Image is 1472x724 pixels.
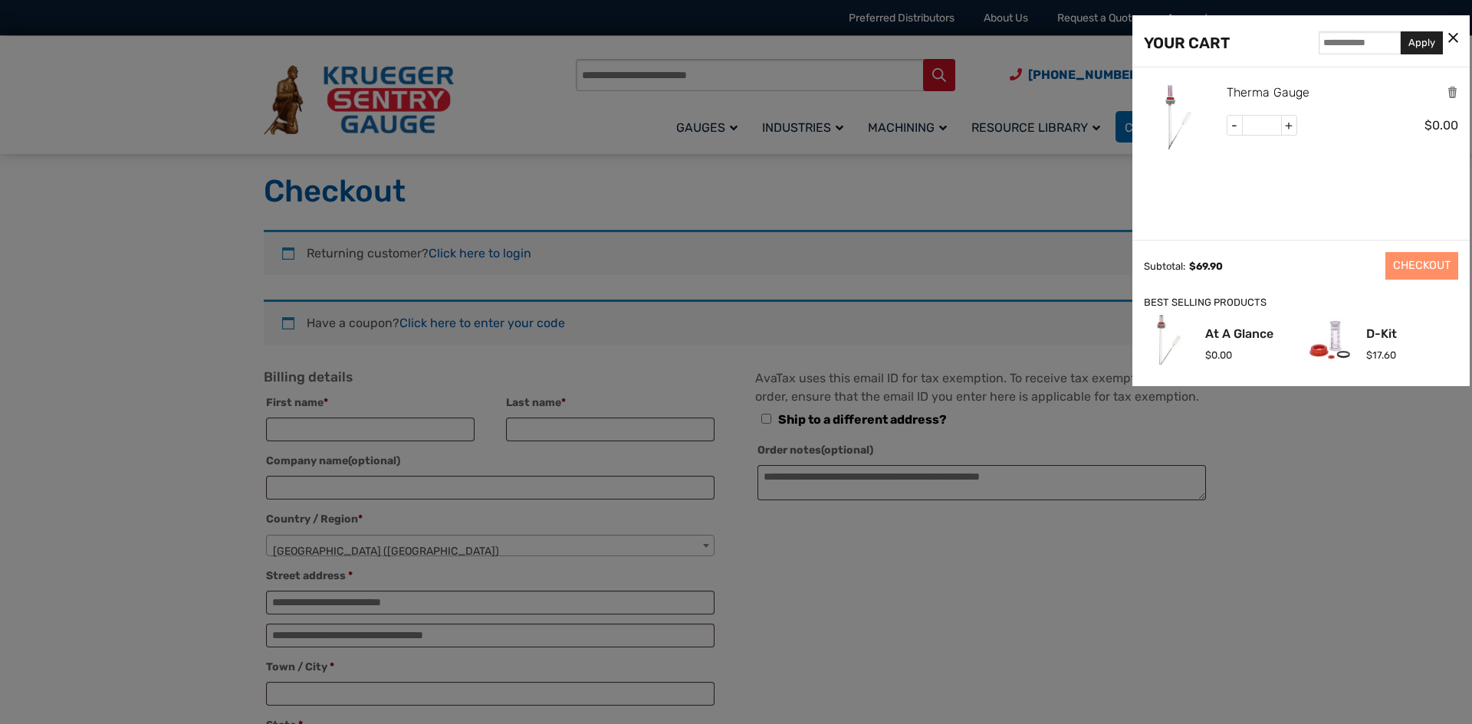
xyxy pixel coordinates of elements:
[1447,85,1458,100] a: Remove this item
[1424,118,1458,133] span: 0.00
[1205,328,1273,340] a: At A Glance
[1205,349,1211,361] span: $
[1227,116,1243,136] span: -
[1305,315,1355,365] img: D-Kit
[1227,83,1310,103] a: Therma Gauge
[1401,31,1443,54] button: Apply
[1281,116,1296,136] span: +
[1205,349,1232,361] span: 0.00
[1424,118,1432,133] span: $
[1366,349,1372,361] span: $
[1189,260,1196,272] span: $
[1144,295,1458,311] div: BEST SELLING PRODUCTS
[1189,260,1223,272] span: 69.90
[1144,31,1230,55] div: YOUR CART
[1144,83,1213,152] img: Therma Gauge
[1385,252,1458,280] a: CHECKOUT
[1144,315,1194,365] img: At A Glance
[1144,260,1185,272] div: Subtotal:
[1366,328,1397,340] a: D-Kit
[1366,349,1396,361] span: 17.60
